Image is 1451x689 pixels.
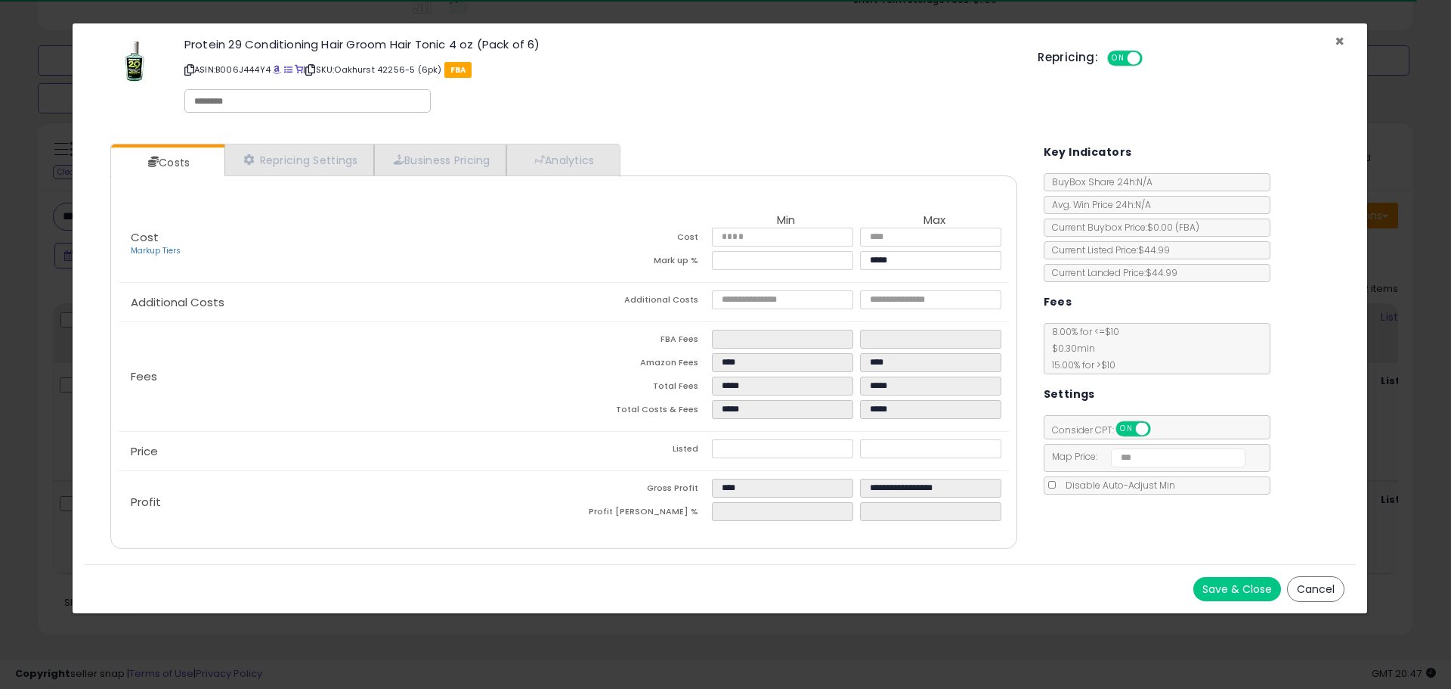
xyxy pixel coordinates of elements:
[374,144,506,175] a: Business Pricing
[1044,143,1132,162] h5: Key Indicators
[564,353,712,377] td: Amazon Fees
[564,251,712,275] td: Mark up %
[1044,358,1115,371] span: 15.00 % for > $10
[1044,450,1246,463] span: Map Price:
[1109,52,1128,65] span: ON
[112,39,157,84] img: 411YTwxdmaL._SL60_.jpg
[564,439,712,463] td: Listed
[184,39,1015,50] h3: Protein 29 Conditioning Hair Groom Hair Tonic 4 oz (Pack of 6)
[131,245,181,256] a: Markup Tiers
[111,147,223,178] a: Costs
[564,400,712,424] td: Total Costs & Fees
[564,377,712,400] td: Total Fees
[1044,244,1170,256] span: Current Listed Price: $44.99
[564,290,712,314] td: Additional Costs
[564,228,712,251] td: Cost
[1044,325,1119,371] span: 8.00 % for <= $10
[860,214,1008,228] th: Max
[1140,52,1165,65] span: OFF
[1044,342,1095,355] span: $0.30 min
[119,445,564,458] p: Price
[1335,30,1344,52] span: ×
[119,371,564,383] p: Fees
[1175,221,1199,234] span: ( FBA )
[1287,576,1344,602] button: Cancel
[224,144,374,175] a: Repricing Settings
[564,502,712,526] td: Profit [PERSON_NAME] %
[1044,266,1177,279] span: Current Landed Price: $44.99
[119,496,564,508] p: Profit
[1044,293,1072,312] h5: Fees
[712,214,860,228] th: Min
[273,64,281,76] a: BuyBox page
[1044,424,1171,436] span: Consider CPT:
[506,144,618,175] a: Analytics
[1148,423,1172,436] span: OFF
[1193,577,1281,601] button: Save & Close
[284,64,292,76] a: All offer listings
[564,330,712,353] td: FBA Fees
[444,62,472,78] span: FBA
[295,64,303,76] a: Your listing only
[184,57,1015,82] p: ASIN: B006J444Y4 | SKU: Oakhurst 42256-5 (6pk)
[1147,221,1199,234] span: $0.00
[564,479,712,502] td: Gross Profit
[1044,385,1095,404] h5: Settings
[1117,423,1136,436] span: ON
[1044,221,1199,234] span: Current Buybox Price:
[1044,198,1151,211] span: Avg. Win Price 24h: N/A
[1038,51,1098,64] h5: Repricing:
[119,296,564,309] p: Additional Costs
[1058,479,1175,492] span: Disable Auto-Adjust Min
[119,231,564,257] p: Cost
[1044,175,1152,188] span: BuyBox Share 24h: N/A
